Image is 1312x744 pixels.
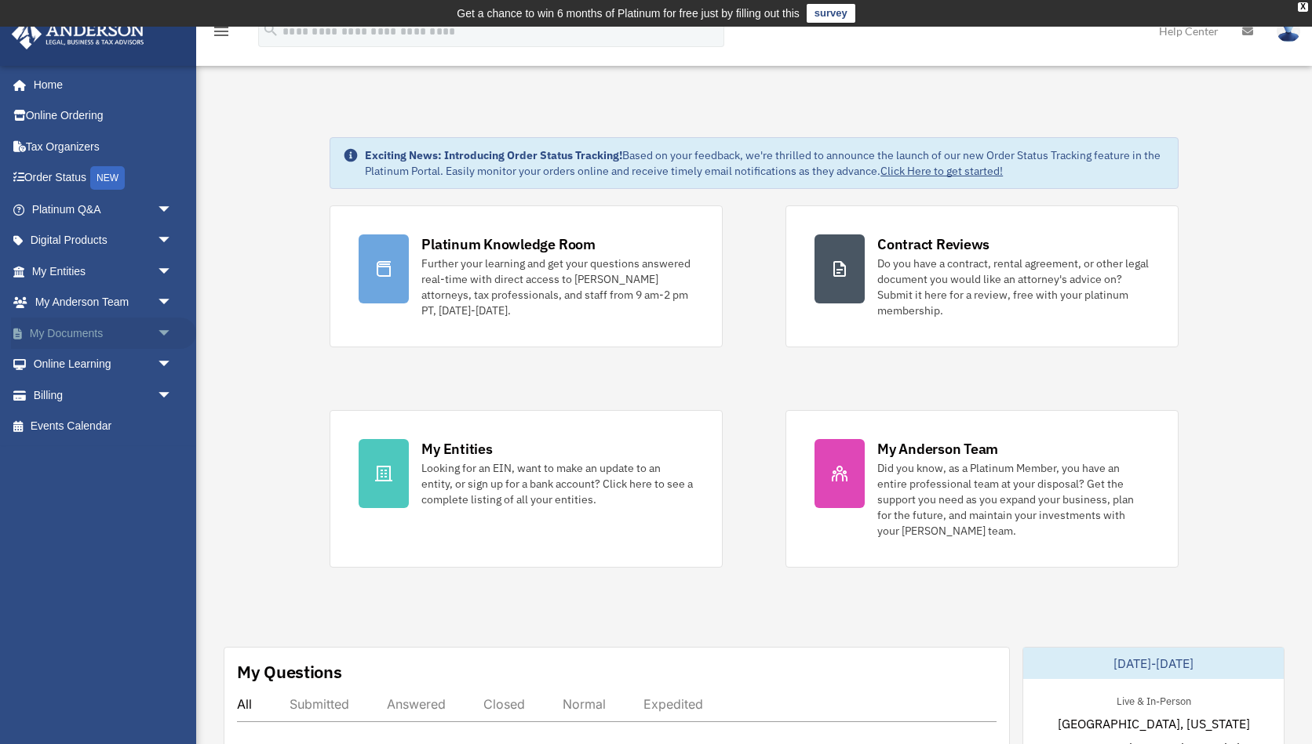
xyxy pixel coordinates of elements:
a: Contract Reviews Do you have a contract, rental agreement, or other legal document you would like... [785,205,1179,347]
i: search [262,21,279,38]
span: arrow_drop_down [157,194,188,226]
div: Further your learning and get your questions answered real-time with direct access to [PERSON_NAM... [421,256,694,318]
div: My Anderson Team [877,439,998,459]
i: menu [212,22,231,41]
div: close [1298,2,1308,12]
div: Platinum Knowledge Room [421,234,596,254]
div: Closed [483,696,525,712]
img: User Pic [1277,20,1300,42]
a: My Entities Looking for an EIN, want to make an update to an entity, or sign up for a bank accoun... [330,410,723,568]
div: Did you know, as a Platinum Member, you have an entire professional team at your disposal? Get th... [877,460,1150,539]
a: Tax Organizers [11,131,196,162]
div: Live & In-Person [1104,691,1204,708]
a: Platinum Knowledge Room Further your learning and get your questions answered real-time with dire... [330,205,723,347]
span: arrow_drop_down [157,349,188,381]
a: Click Here to get started! [880,164,1003,178]
span: arrow_drop_down [157,379,188,412]
div: Submitted [290,696,349,712]
a: My Anderson Team Did you know, as a Platinum Member, you have an entire professional team at your... [785,410,1179,568]
div: My Entities [421,439,492,459]
div: Expedited [643,696,703,712]
div: NEW [90,166,125,190]
a: My Entitiesarrow_drop_down [11,256,196,287]
a: Events Calendar [11,411,196,442]
div: Do you have a contract, rental agreement, or other legal document you would like an attorney's ad... [877,256,1150,318]
div: All [237,696,252,712]
span: arrow_drop_down [157,318,188,350]
a: Platinum Q&Aarrow_drop_down [11,194,196,225]
a: My Documentsarrow_drop_down [11,318,196,349]
a: Billingarrow_drop_down [11,379,196,411]
a: Digital Productsarrow_drop_down [11,225,196,256]
div: Normal [563,696,606,712]
span: [GEOGRAPHIC_DATA], [US_STATE] [1058,714,1250,733]
a: Online Learningarrow_drop_down [11,349,196,380]
a: Home [11,69,188,100]
a: survey [807,4,855,23]
div: Contract Reviews [877,234,989,254]
a: menu [212,27,231,41]
strong: Exciting News: Introducing Order Status Tracking! [365,148,622,162]
div: Get a chance to win 6 months of Platinum for free just by filling out this [457,4,800,23]
div: Based on your feedback, we're thrilled to announce the launch of our new Order Status Tracking fe... [365,147,1165,179]
div: [DATE]-[DATE] [1023,648,1284,679]
span: arrow_drop_down [157,287,188,319]
div: Looking for an EIN, want to make an update to an entity, or sign up for a bank account? Click her... [421,460,694,507]
div: Answered [387,696,446,712]
a: Order StatusNEW [11,162,196,194]
a: Online Ordering [11,100,196,132]
div: My Questions [237,660,342,684]
span: arrow_drop_down [157,225,188,257]
img: Anderson Advisors Platinum Portal [7,19,149,49]
span: arrow_drop_down [157,256,188,288]
a: My Anderson Teamarrow_drop_down [11,287,196,318]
